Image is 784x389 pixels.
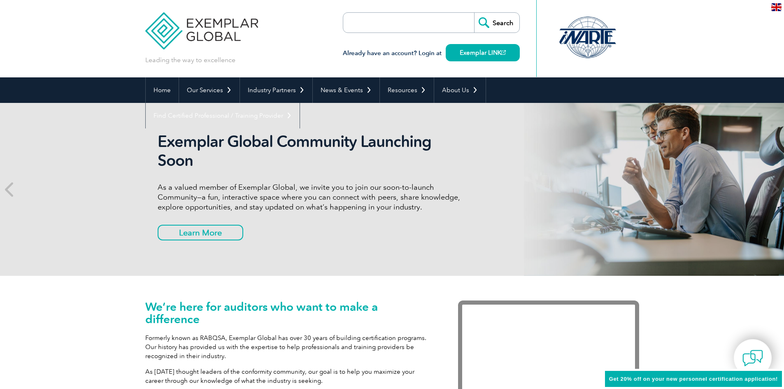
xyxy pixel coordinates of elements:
h3: Already have an account? Login at [343,48,520,58]
p: Formerly known as RABQSA, Exemplar Global has over 30 years of building certification programs. O... [145,333,433,361]
a: Exemplar LINK [446,44,520,61]
h1: We’re here for auditors who want to make a difference [145,300,433,325]
a: Find Certified Professional / Training Provider [146,103,300,128]
img: open_square.png [501,50,506,55]
p: As [DATE] thought leaders of the conformity community, our goal is to help you maximize your care... [145,367,433,385]
a: About Us [434,77,486,103]
input: Search [474,13,519,33]
a: Our Services [179,77,240,103]
a: News & Events [313,77,379,103]
a: Industry Partners [240,77,312,103]
a: Resources [380,77,434,103]
img: en [771,3,782,11]
p: As a valued member of Exemplar Global, we invite you to join our soon-to-launch Community—a fun, ... [158,182,466,212]
span: Get 20% off on your new personnel certification application! [609,376,778,382]
img: contact-chat.png [742,348,763,368]
a: Learn More [158,225,243,240]
p: Leading the way to excellence [145,56,235,65]
h2: Exemplar Global Community Launching Soon [158,132,466,170]
a: Home [146,77,179,103]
